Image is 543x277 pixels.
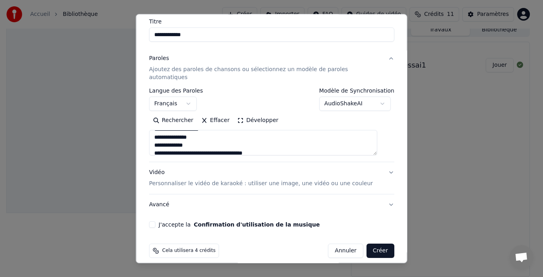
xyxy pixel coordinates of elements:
[149,66,382,82] p: Ajoutez des paroles de chansons ou sélectionnez un modèle de paroles automatiques
[366,244,394,258] button: Créer
[159,222,320,228] label: J'accepte la
[149,55,169,63] div: Paroles
[149,88,203,94] label: Langue des Paroles
[328,244,363,258] button: Annuler
[162,248,215,254] span: Cela utilisera 4 crédits
[194,222,320,228] button: J'accepte la
[149,169,373,188] div: Vidéo
[149,19,394,25] label: Titre
[149,163,394,194] button: VidéoPersonnaliser le vidéo de karaoké : utiliser une image, une vidéo ou une couleur
[149,180,373,188] p: Personnaliser le vidéo de karaoké : utiliser une image, une vidéo ou une couleur
[149,88,394,162] div: ParolesAjoutez des paroles de chansons ou sélectionnez un modèle de paroles automatiques
[197,114,233,127] button: Effacer
[149,195,394,215] button: Avancé
[149,48,394,88] button: ParolesAjoutez des paroles de chansons ou sélectionnez un modèle de paroles automatiques
[319,88,394,94] label: Modèle de Synchronisation
[233,114,282,127] button: Développer
[149,114,197,127] button: Rechercher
